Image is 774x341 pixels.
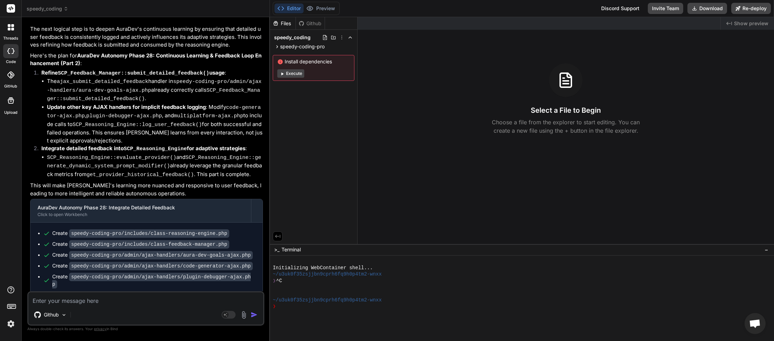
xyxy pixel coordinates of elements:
div: Create [52,273,256,288]
p: : [41,69,263,78]
label: code [6,59,16,65]
div: Open chat [745,313,766,334]
img: Pick Models [61,312,67,318]
span: Show preview [734,20,768,27]
li: : Modify , , and to include calls to for both successful and failed operations. This ensures [PER... [47,103,263,145]
span: Install dependencies [277,58,350,65]
code: SCP_Reasoning_Engine::log_user_feedback() [73,122,202,128]
code: ajax_submit_detailed_feedback [57,79,148,85]
span: ❯ [273,278,276,284]
code: speedy-coding-pro/admin/ajax-handlers/aura-dev-goals-ajax.php [69,251,253,259]
code: SCP_Reasoning_Engine::evaluate_provider() [47,155,176,161]
button: Re-deploy [731,3,771,14]
p: This will make [PERSON_NAME]'s learning more nuanced and responsive to user feedback, leading to ... [30,182,263,197]
strong: Refine usage [41,69,225,76]
h3: Select a File to Begin [531,105,601,115]
label: Upload [4,110,18,116]
button: Execute [277,69,304,78]
img: icon [251,311,258,318]
code: get_provider_historical_feedback() [87,172,194,178]
span: ~/u3uk0f35zsjjbn9cprh6fq9h0p4tm2-wnxx [273,297,382,303]
div: Files [270,20,296,27]
span: >_ [274,246,279,253]
button: Editor [274,4,304,13]
label: GitHub [4,83,17,89]
div: Create [52,262,253,270]
div: AuraDev Autonomy Phase 28: Integrate Detailed Feedback [38,204,244,211]
code: speedy-coding-pro/includes/class-feedback-manager.php [69,240,229,249]
img: settings [5,318,17,330]
button: Preview [304,4,338,13]
button: Download [687,3,727,14]
span: privacy [94,327,107,331]
div: Discord Support [597,3,644,14]
span: speedy_coding [27,5,68,12]
code: multiplatform-ajax.php [174,113,243,119]
strong: AuraDev Autonomy Phase 28: Continuous Learning & Feedback Loop Enhancement (Part 2) [30,52,262,67]
div: Github [296,20,325,27]
p: Choose a file from the explorer to start editing. You can create a new file using the + button in... [487,118,644,135]
p: Here's the plan for : [30,52,263,68]
p: Always double-check its answers. Your in Bind [27,326,264,332]
code: SCP_Feedback_Manager::submit_detailed_feedback() [58,70,209,76]
li: and already leverage the granular feedback metrics from . This part is complete. [47,153,263,179]
span: ~/u3uk0f35zsjjbn9cprh6fq9h0p4tm2-wnxx [273,271,382,277]
p: : [41,145,263,153]
code: SCP_Reasoning_Engine [124,146,187,152]
div: Create [52,251,253,259]
strong: Update other key AJAX handlers for implicit feedback logging [47,104,206,110]
span: − [765,246,768,253]
strong: Integrate detailed feedback into for adaptive strategies [41,145,245,152]
button: AuraDev Autonomy Phase 28: Integrate Detailed FeedbackClick to open Workbench [30,199,251,222]
span: ❯ [273,303,276,309]
div: Click to open Workbench [38,212,244,217]
code: speedy-coding-pro/admin/ajax-handlers/plugin-debugger-ajax.php [52,273,251,288]
code: speedy-coding-pro/includes/class-reasoning-engine.php [69,229,229,238]
span: ^C [276,278,282,284]
img: attachment [240,311,248,319]
span: Initializing WebContainer shell... [273,265,373,271]
button: − [763,244,770,255]
p: Github [44,311,59,318]
code: plugin-debugger-ajax.php [86,113,162,119]
div: Create [52,241,229,248]
label: threads [3,35,18,41]
p: The next logical step is to deepen AuraDev's continuous learning by ensuring that detailed user f... [30,25,263,49]
button: Invite Team [648,3,683,14]
span: speedy_coding [274,34,311,41]
span: speedy-coding-pro [280,43,325,50]
code: speedy-coding-pro/admin/ajax-handlers/code-generator-ajax.php [69,262,253,270]
span: Terminal [281,246,301,253]
code: speedy-coding-pro/admin/ajax-handlers/aura-dev-goals-ajax.php [47,79,262,93]
div: Create [52,230,229,237]
li: The handler in already correctly calls . [47,77,263,103]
